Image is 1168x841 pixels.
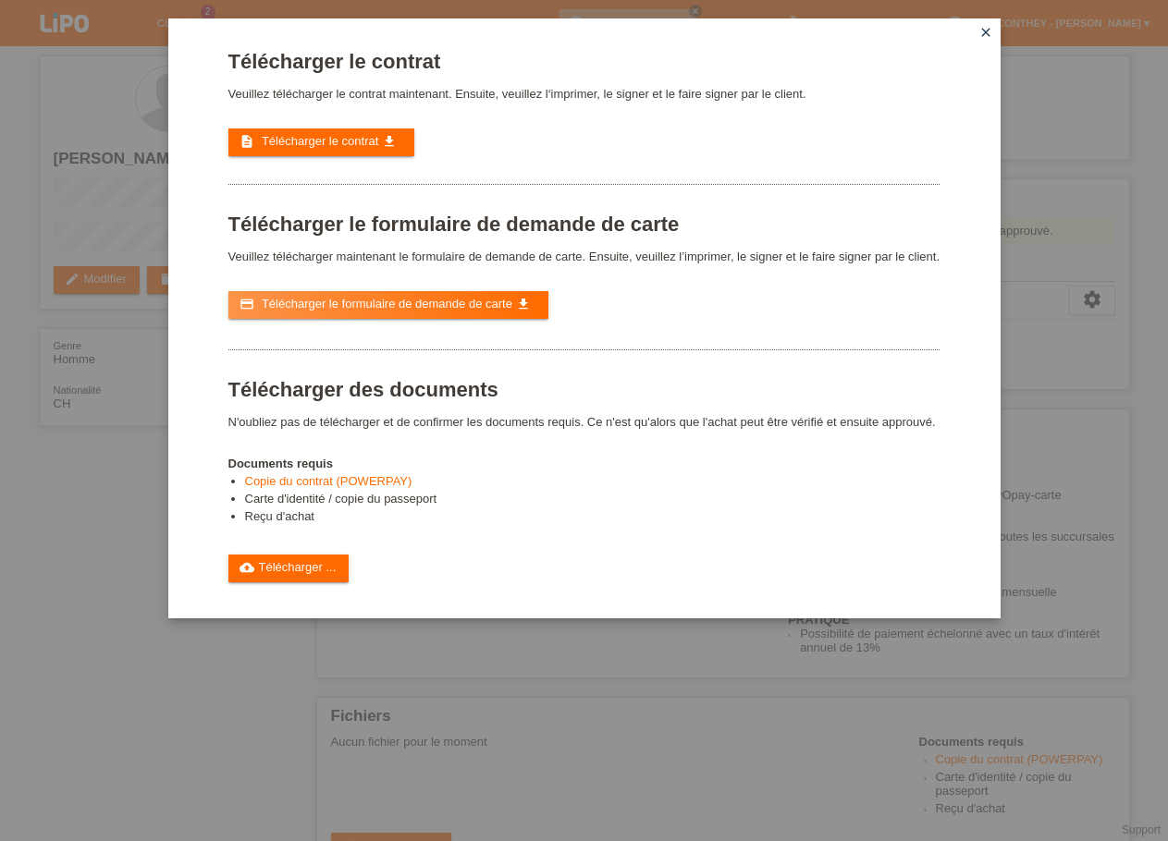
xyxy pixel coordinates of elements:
h1: Télécharger le formulaire de demande de carte [228,213,941,236]
a: description Télécharger le contrat get_app [228,128,414,156]
li: Reçu d'achat [245,509,941,527]
p: Veuillez télécharger le contrat maintenant. Ensuite, veuillez l‘imprimer, le signer et le faire s... [228,87,941,101]
i: get_app [516,297,531,311]
i: credit_card [240,297,254,311]
a: close [974,23,998,44]
i: get_app [382,134,397,149]
li: Carte d'identité / copie du passeport [245,492,941,509]
a: cloud_uploadTélécharger ... [228,555,350,582]
i: description [240,134,254,149]
span: Télécharger le formulaire de demande de carte [262,297,512,311]
i: cloud_upload [240,560,254,575]
h1: Télécharger des documents [228,378,941,401]
p: N'oubliez pas de télécharger et de confirmer les documents requis. Ce n'est qu'alors que l'achat ... [228,415,941,429]
i: close [978,25,993,40]
p: Veuillez télécharger maintenant le formulaire de demande de carte. Ensuite, veuillez l’imprimer, ... [228,250,941,263]
a: credit_card Télécharger le formulaire de demande de carte get_app [228,291,548,319]
a: Copie du contrat (POWERPAY) [245,474,412,488]
h4: Documents requis [228,457,941,470]
h1: Télécharger le contrat [228,50,941,73]
span: Télécharger le contrat [262,134,378,148]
